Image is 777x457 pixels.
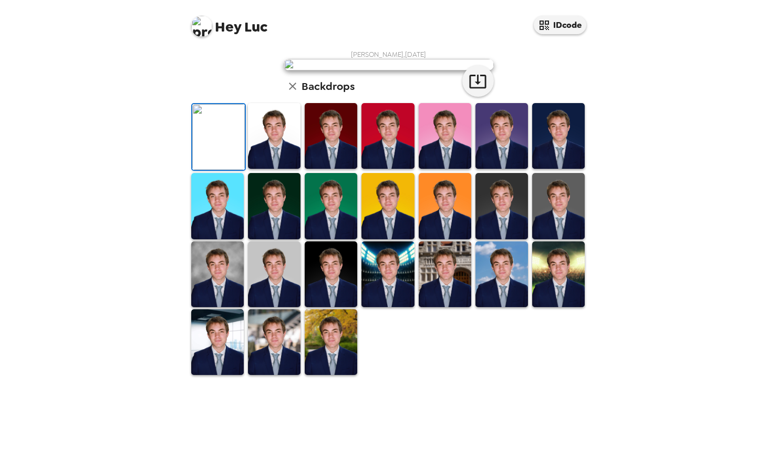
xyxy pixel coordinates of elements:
button: IDcode [534,16,586,34]
img: profile pic [191,16,212,37]
img: Original [192,104,245,170]
h6: Backdrops [302,78,355,95]
span: Luc [191,11,267,34]
img: user [284,59,494,70]
span: Hey [215,17,241,36]
span: [PERSON_NAME] , [DATE] [351,50,426,59]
